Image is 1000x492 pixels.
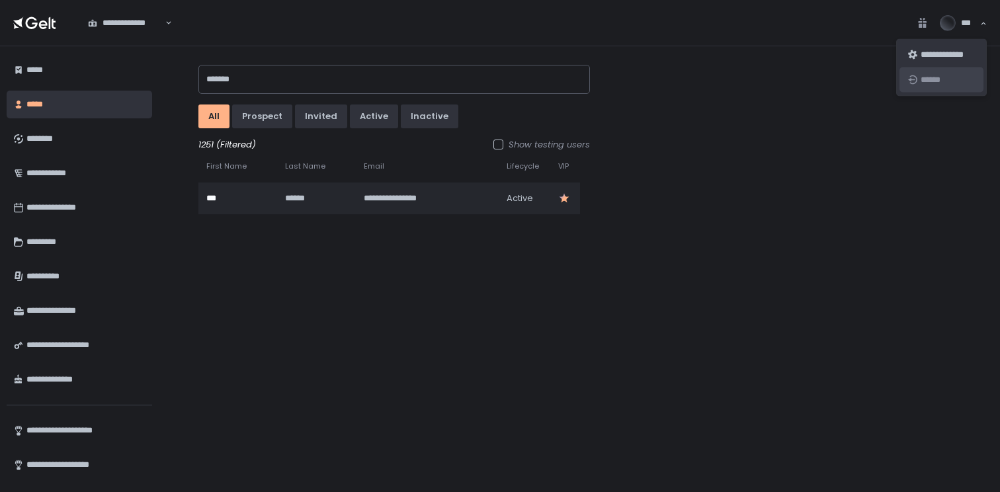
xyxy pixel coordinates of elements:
div: inactive [411,110,448,122]
div: invited [305,110,337,122]
button: All [198,104,229,128]
div: All [208,110,220,122]
button: prospect [232,104,292,128]
span: First Name [206,161,247,171]
button: active [350,104,398,128]
button: inactive [401,104,458,128]
span: Lifecycle [507,161,539,171]
div: prospect [242,110,282,122]
div: active [360,110,388,122]
span: Last Name [285,161,325,171]
input: Search for option [163,17,164,30]
span: VIP [558,161,569,171]
span: active [507,192,533,204]
div: 1251 (Filtered) [198,139,590,151]
button: invited [295,104,347,128]
div: Search for option [79,9,172,37]
span: Email [364,161,384,171]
